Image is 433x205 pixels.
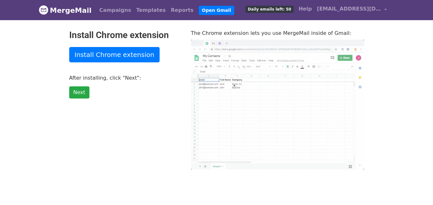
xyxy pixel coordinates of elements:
span: Daily emails left: 50 [246,6,293,13]
h2: Install Chrome extension [69,30,181,41]
a: MergeMail [39,4,92,17]
p: The Chrome extension lets you use MergeMail inside of Gmail: [191,30,364,36]
a: Reports [168,4,196,17]
p: After installing, click "Next": [69,75,181,81]
a: Help [296,3,314,15]
a: Next [69,86,89,99]
a: Install Chrome extension [69,47,160,62]
a: Daily emails left: 50 [243,3,296,15]
a: Open Gmail [199,6,234,15]
a: [EMAIL_ADDRESS][DOMAIN_NAME] [314,3,389,18]
img: MergeMail logo [39,5,48,15]
span: [EMAIL_ADDRESS][DOMAIN_NAME] [317,5,381,13]
a: Campaigns [97,4,134,17]
a: Templates [134,4,168,17]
